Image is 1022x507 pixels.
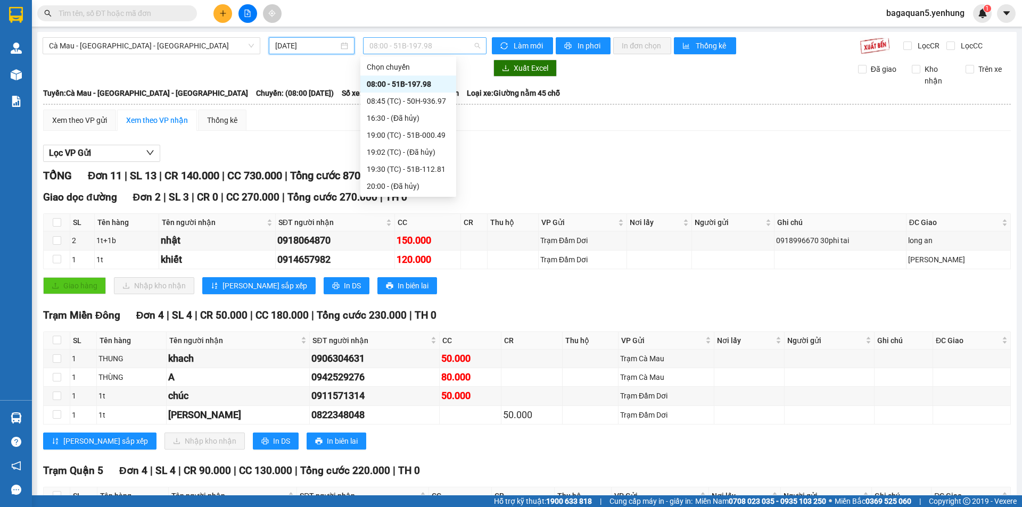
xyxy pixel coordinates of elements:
div: 20:00 - (Đã hủy) [367,180,450,192]
span: printer [386,282,393,290]
span: SĐT người nhận [278,217,384,228]
span: Người gửi [784,490,861,502]
div: Thống kê [207,114,237,126]
span: In biên lai [398,280,428,292]
span: plus [219,10,227,17]
span: | [409,309,412,321]
span: | [250,309,253,321]
td: nhật [159,231,276,250]
sup: 1 [984,5,991,12]
button: uploadGiao hàng [43,277,106,294]
th: Thu hộ [555,487,612,505]
span: | [195,309,197,321]
span: caret-down [1002,9,1011,18]
div: Trạm Đầm Dơi [620,390,712,402]
th: CR [501,332,563,350]
span: TH 0 [398,464,420,477]
span: | [192,191,194,203]
span: Đơn 2 [133,191,161,203]
button: sort-ascending[PERSON_NAME] sắp xếp [43,433,156,450]
span: notification [11,461,21,471]
td: Trạm Đầm Dơi [619,406,714,425]
strong: 1900 633 818 [546,497,592,505]
span: SL 4 [172,309,192,321]
span: | [178,464,181,477]
td: 0911571314 [310,387,439,405]
div: 1t [98,409,164,421]
img: logo-vxr [9,7,23,23]
span: | [150,464,153,477]
span: Đã giao [867,63,901,75]
td: Trạm Đầm Dơi [539,231,627,250]
th: Thu hộ [563,332,619,350]
span: sync [500,42,509,51]
span: Cà Mau - Sài Gòn - Đồng Nai [49,38,254,54]
button: file-add [238,4,257,23]
span: CR 50.000 [200,309,248,321]
span: Nơi lấy [717,335,774,346]
span: Lọc VP Gửi [49,146,91,160]
strong: 0708 023 035 - 0935 103 250 [729,497,826,505]
div: chúc [168,388,308,403]
span: sort-ascending [52,437,59,446]
span: CC 130.000 [239,464,292,477]
div: 50.000 [503,408,561,422]
div: A [168,370,308,385]
td: khiết [159,251,276,269]
span: | [285,169,287,182]
span: Trạm Quận 5 [43,464,103,477]
th: Ghi chú [872,487,932,505]
span: | [919,495,921,507]
td: 0906304631 [310,350,439,368]
div: THUNG [98,353,164,364]
div: 0914657982 [277,252,393,267]
span: | [295,464,298,477]
span: ĐC Giao [934,490,1000,502]
div: 1 [72,254,93,265]
td: Trạm Đầm Dơi [539,251,627,269]
span: SL 13 [130,169,156,182]
span: | [167,309,169,321]
button: printerIn phơi [556,37,611,54]
span: | [163,191,166,203]
th: CC [395,214,461,231]
span: Trạm Miền Đông [43,309,120,321]
td: A [167,368,310,387]
div: [PERSON_NAME] [908,254,1009,265]
div: 19:00 (TC) - 51B-000.49 [367,129,450,141]
span: Số xe: 51B-197.98 [342,87,401,99]
th: SL [70,332,97,350]
th: SL [70,487,97,505]
div: 80.000 [441,370,499,385]
td: tuan anh [167,406,310,425]
td: 0914657982 [276,251,395,269]
td: Trạm Cà Mau [619,368,714,387]
span: 08:00 - 51B-197.98 [369,38,480,54]
span: bar-chart [682,42,691,51]
div: 08:45 (TC) - 50H-936.97 [367,95,450,107]
th: Thu hộ [488,214,539,231]
th: Ghi chú [774,214,906,231]
div: Chọn chuyến [360,59,456,76]
td: 0822348048 [310,406,439,425]
button: plus [213,4,232,23]
span: | [393,464,395,477]
button: aim [263,4,282,23]
div: Trạm Cà Mau [620,371,712,383]
div: Xem theo VP gửi [52,114,107,126]
img: warehouse-icon [11,43,22,54]
span: | [380,191,383,203]
div: 1t+1b [96,235,157,246]
span: Lọc CR [913,40,941,52]
span: Chuyến: (08:00 [DATE]) [256,87,334,99]
button: downloadNhập kho nhận [164,433,245,450]
div: Trạm Đầm Dơi [540,254,625,265]
input: 15/08/2025 [275,40,339,52]
td: Trạm Cà Mau [619,350,714,368]
div: Trạm Đầm Dơi [540,235,625,246]
span: Tổng cước 230.000 [317,309,407,321]
div: 150.000 [397,233,459,248]
button: printerIn biên lai [307,433,366,450]
img: icon-new-feature [978,9,987,18]
button: printerIn DS [324,277,369,294]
